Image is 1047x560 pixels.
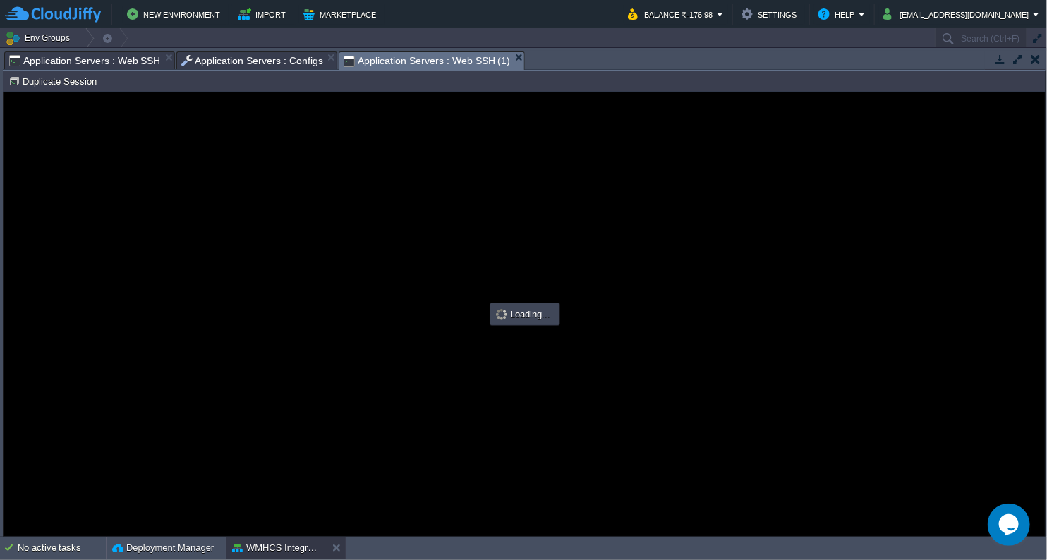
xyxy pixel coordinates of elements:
button: [EMAIL_ADDRESS][DOMAIN_NAME] [883,6,1033,23]
iframe: chat widget [988,504,1033,546]
button: Deployment Manager [112,541,214,555]
button: Settings [742,6,801,23]
button: Import [238,6,291,23]
button: Duplicate Session [8,75,101,87]
button: Balance ₹-176.98 [628,6,717,23]
button: WMHCS Integration [232,541,321,555]
span: Application Servers : Configs [181,52,324,69]
button: Marketplace [303,6,380,23]
span: Application Servers : Web SSH (1) [344,52,510,70]
button: Env Groups [5,28,75,48]
button: New Environment [127,6,224,23]
span: Application Servers : Web SSH [9,52,161,69]
img: CloudJiffy [5,6,101,23]
div: Loading... [492,305,558,324]
button: Help [818,6,859,23]
div: No active tasks [18,537,106,559]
